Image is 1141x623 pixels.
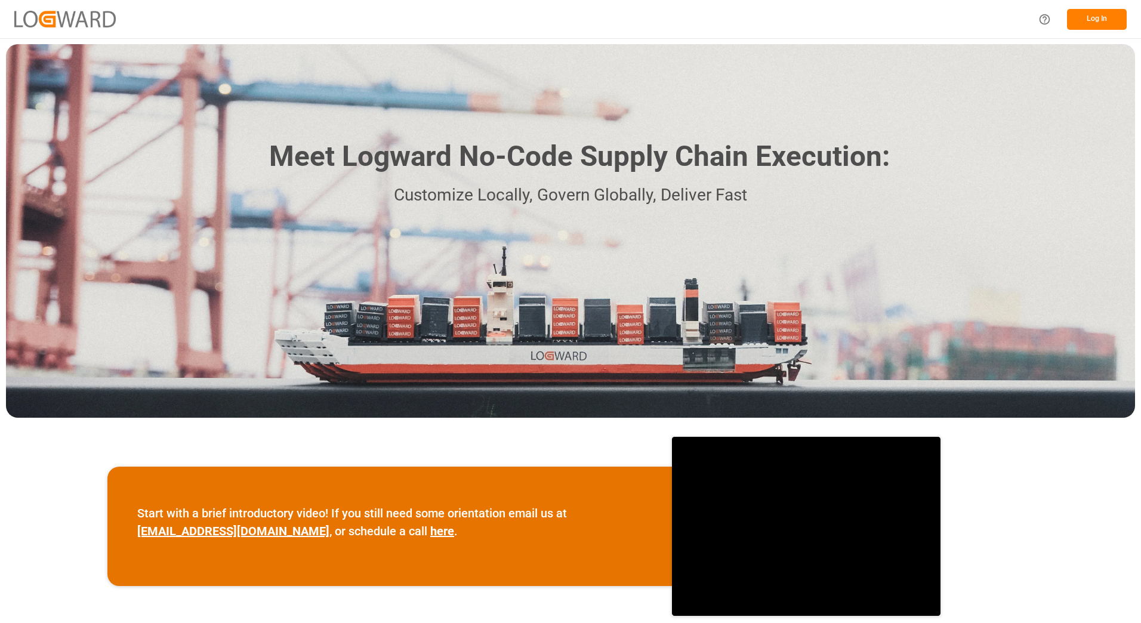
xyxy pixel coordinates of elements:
p: Start with a brief introductory video! If you still need some orientation email us at , or schedu... [137,504,642,540]
img: Logward_new_orange.png [14,11,116,27]
a: here [430,524,454,538]
h1: Meet Logward No-Code Supply Chain Execution: [269,135,890,178]
button: Log In [1067,9,1127,30]
p: Customize Locally, Govern Globally, Deliver Fast [251,182,890,209]
a: [EMAIL_ADDRESS][DOMAIN_NAME] [137,524,329,538]
button: Help Center [1031,6,1058,33]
